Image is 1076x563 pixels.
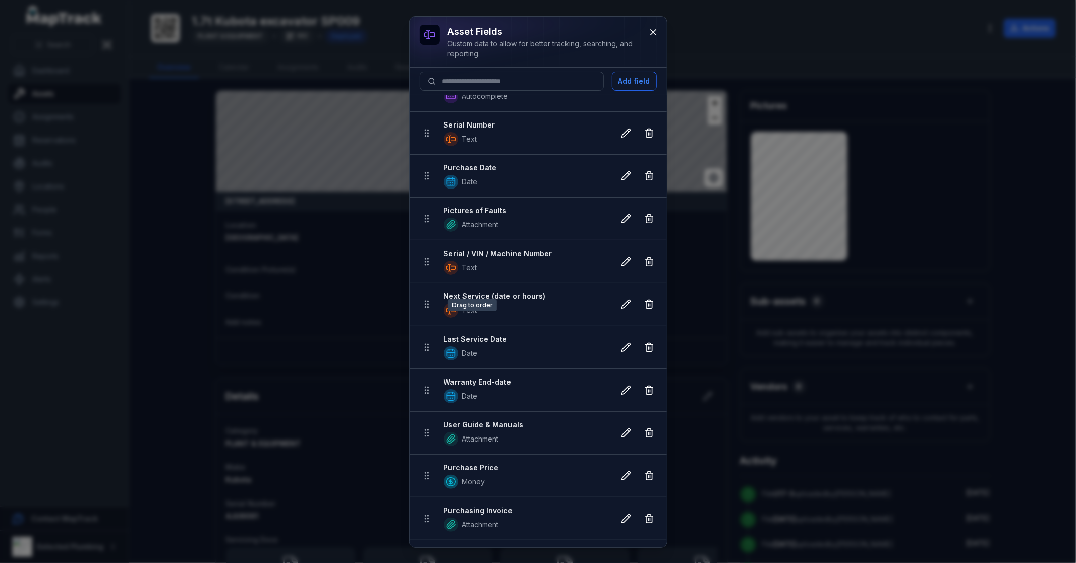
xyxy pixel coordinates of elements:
strong: Last Service Date [444,334,606,344]
span: Text [462,263,477,273]
strong: Purchase Price [444,463,606,473]
span: Attachment [462,520,499,530]
strong: Warranty End-date [444,377,606,387]
strong: Purchase Date [444,163,606,173]
h3: asset fields [448,25,641,39]
span: Text [462,134,477,144]
strong: Next Service (date or hours) [444,291,606,301]
span: Date [462,348,478,358]
div: Custom data to allow for better tracking, searching, and reporting. [448,39,641,59]
span: Date [462,391,478,401]
span: Attachment [462,220,499,230]
span: Attachment [462,434,499,444]
button: Add field [612,72,657,91]
strong: Serial Number [444,120,606,130]
span: Date [462,177,478,187]
span: Money [462,477,485,487]
span: Autocomplete [462,91,508,101]
strong: Serial / VIN / Machine Number [444,248,606,259]
strong: User Guide & Manuals [444,420,606,430]
strong: Pictures of Faults [444,206,606,216]
strong: Purchasing Invoice [444,506,606,516]
span: Drag to order [448,299,497,311]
